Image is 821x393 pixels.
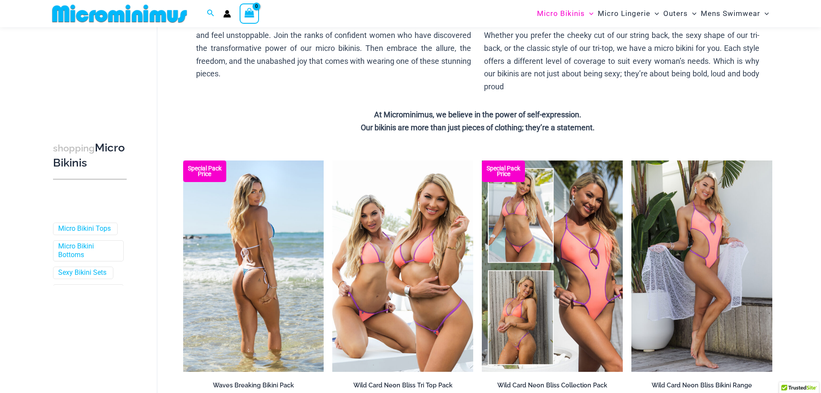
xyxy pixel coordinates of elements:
[361,123,595,132] strong: Our bikinis are more than just pieces of clothing; they’re a statement.
[631,381,772,390] h2: Wild Card Neon Bliss Bikini Range
[58,268,106,277] a: Sexy Bikini Sets
[482,381,623,390] h2: Wild Card Neon Bliss Collection Pack
[374,110,581,119] strong: At Microminimus, we believe in the power of self-expression.
[661,3,699,25] a: OutersMenu ToggleMenu Toggle
[596,3,661,25] a: Micro LingerieMenu ToggleMenu Toggle
[53,141,127,170] h3: Micro Bikinis
[534,1,773,26] nav: Site Navigation
[760,3,769,25] span: Menu Toggle
[183,160,324,372] a: Waves Breaking Ocean 312 Top 456 Bottom 08 Waves Breaking Ocean 312 Top 456 Bottom 04Waves Breaki...
[207,8,215,19] a: Search icon link
[183,381,324,390] h2: Waves Breaking Bikini Pack
[332,160,473,372] img: Wild Card Neon Bliss Tri Top Pack
[58,242,117,260] a: Micro Bikini Bottoms
[223,10,231,18] a: Account icon link
[663,3,688,25] span: Outers
[701,3,760,25] span: Mens Swimwear
[183,381,324,393] a: Waves Breaking Bikini Pack
[482,160,623,372] img: Collection Pack (7)
[332,381,473,390] h2: Wild Card Neon Bliss Tri Top Pack
[332,160,473,372] a: Wild Card Neon Bliss Tri Top PackWild Card Neon Bliss Tri Top Pack BWild Card Neon Bliss Tri Top ...
[58,224,111,233] a: Micro Bikini Tops
[332,381,473,393] a: Wild Card Neon Bliss Tri Top Pack
[631,160,772,372] img: Wild Card Neon Bliss 312 Top 01
[598,3,650,25] span: Micro Lingerie
[183,160,324,372] img: Waves Breaking Ocean 312 Top 456 Bottom 04
[631,381,772,393] a: Wild Card Neon Bliss Bikini Range
[535,3,596,25] a: Micro BikinisMenu ToggleMenu Toggle
[49,4,190,23] img: MM SHOP LOGO FLAT
[482,160,623,372] a: Collection Pack (7) Collection Pack B (1)Collection Pack B (1)
[537,3,585,25] span: Micro Bikinis
[482,166,525,177] b: Special Pack Price
[688,3,696,25] span: Menu Toggle
[482,381,623,393] a: Wild Card Neon Bliss Collection Pack
[631,160,772,372] a: Wild Card Neon Bliss 312 Top 01Wild Card Neon Bliss 819 One Piece St Martin 5996 Sarong 04Wild Ca...
[183,166,226,177] b: Special Pack Price
[240,3,259,23] a: View Shopping Cart, empty
[585,3,593,25] span: Menu Toggle
[650,3,659,25] span: Menu Toggle
[699,3,771,25] a: Mens SwimwearMenu ToggleMenu Toggle
[53,143,95,154] span: shopping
